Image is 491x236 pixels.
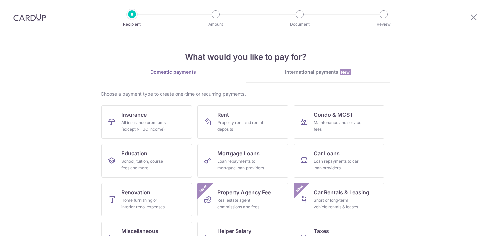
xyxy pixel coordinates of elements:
[217,188,271,196] span: Property Agency Fee
[121,158,169,171] div: School, tuition, course fees and more
[101,105,192,139] a: InsuranceAll insurance premiums (except NTUC Income)
[198,183,209,194] span: New
[217,111,229,119] span: Rent
[101,69,246,75] div: Domestic payments
[101,51,390,63] h4: What would you like to pay for?
[448,216,484,233] iframe: Opens a widget where you can find more information
[217,119,266,133] div: Property rent and rental deposits
[101,144,192,178] a: EducationSchool, tuition, course fees and more
[314,149,340,157] span: Car Loans
[314,197,362,210] div: Short or long‑term vehicle rentals & leases
[191,21,240,28] p: Amount
[107,21,157,28] p: Recipient
[217,149,260,157] span: Mortgage Loans
[217,227,251,235] span: Helper Salary
[101,183,192,216] a: RenovationHome furnishing or interior reno-expenses
[294,183,305,194] span: New
[314,188,369,196] span: Car Rentals & Leasing
[294,144,384,178] a: Car LoansLoan repayments to car loan providers
[314,158,362,171] div: Loan repayments to car loan providers
[121,227,158,235] span: Miscellaneous
[246,69,390,76] div: International payments
[340,69,351,75] span: New
[314,227,329,235] span: Taxes
[101,91,390,97] div: Choose a payment type to create one-time or recurring payments.
[197,183,288,216] a: Property Agency FeeReal estate agent commissions and feesNew
[121,188,150,196] span: Renovation
[294,105,384,139] a: Condo & MCSTMaintenance and service fees
[121,197,169,210] div: Home furnishing or interior reno-expenses
[217,158,266,171] div: Loan repayments to mortgage loan providers
[197,105,288,139] a: RentProperty rent and rental deposits
[13,13,46,21] img: CardUp
[121,119,169,133] div: All insurance premiums (except NTUC Income)
[275,21,324,28] p: Document
[121,149,147,157] span: Education
[121,111,147,119] span: Insurance
[359,21,408,28] p: Review
[314,111,353,119] span: Condo & MCST
[294,183,384,216] a: Car Rentals & LeasingShort or long‑term vehicle rentals & leasesNew
[217,197,266,210] div: Real estate agent commissions and fees
[314,119,362,133] div: Maintenance and service fees
[197,144,288,178] a: Mortgage LoansLoan repayments to mortgage loan providers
